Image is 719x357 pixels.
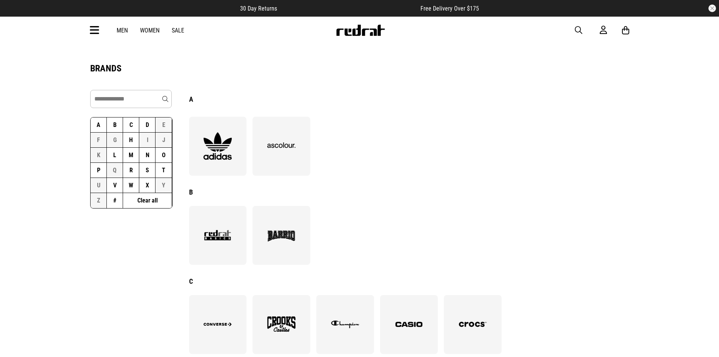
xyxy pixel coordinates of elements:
[91,163,107,178] button: P
[189,90,629,117] div: A
[189,265,629,295] div: C
[91,178,107,193] button: U
[325,310,366,338] img: Champion
[261,132,302,160] img: AS Colour
[123,133,139,148] button: H
[388,310,430,338] img: Casio
[252,295,310,354] a: Crooks & Castles
[261,221,302,249] img: Barrio
[420,5,479,12] span: Free Delivery Over $175
[261,310,302,338] img: Crooks & Castles
[107,178,123,193] button: V
[91,133,107,148] button: F
[156,148,172,163] button: O
[240,5,277,12] span: 30 Day Returns
[189,206,247,265] a: Basics by Red Rat
[139,148,156,163] button: N
[380,295,438,354] a: Casio
[139,178,156,193] button: X
[123,193,172,208] button: Clear all
[172,27,184,34] a: Sale
[139,117,156,133] button: D
[123,163,139,178] button: R
[197,132,238,160] img: adidas
[197,221,238,249] img: Basics by Red Rat
[292,5,405,12] iframe: Customer reviews powered by Trustpilot
[189,295,247,354] a: Converse
[316,295,374,354] a: Champion
[252,117,310,176] a: AS Colour
[107,148,123,163] button: L
[117,27,128,34] a: Men
[123,117,139,133] button: C
[139,163,156,178] button: S
[107,163,123,178] button: Q
[107,193,123,208] button: #
[139,133,156,148] button: I
[336,25,385,36] img: Redrat logo
[189,117,247,176] a: adidas
[90,63,629,75] h1: BRANDS
[107,133,123,148] button: G
[252,206,310,265] a: Barrio
[197,310,238,338] img: Converse
[156,117,172,133] button: E
[91,117,107,133] button: A
[123,178,139,193] button: W
[156,133,172,148] button: J
[444,295,502,354] a: Crocs
[91,193,107,208] button: Z
[123,148,139,163] button: M
[91,148,107,163] button: K
[189,176,629,206] div: B
[156,163,172,178] button: T
[140,27,160,34] a: Women
[107,117,123,133] button: B
[156,178,172,193] button: Y
[452,310,493,338] img: Crocs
